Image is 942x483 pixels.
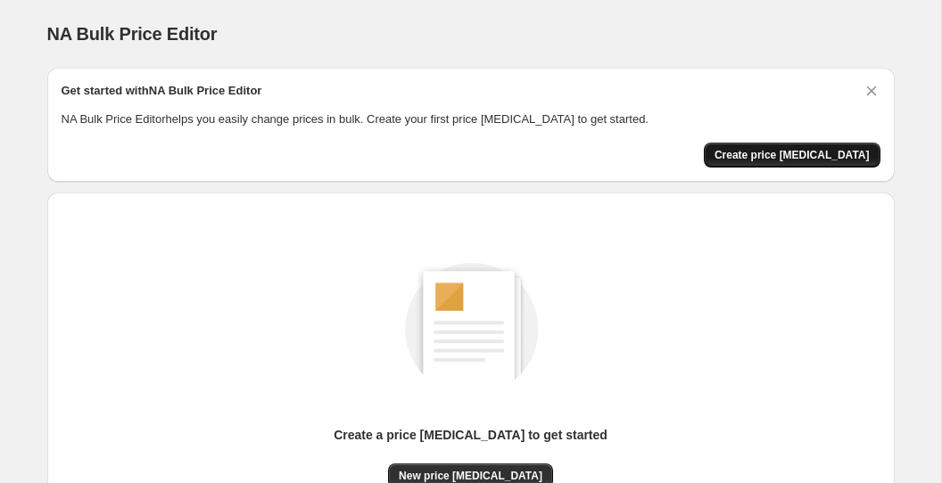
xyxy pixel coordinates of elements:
[47,24,218,44] span: NA Bulk Price Editor
[399,469,542,483] span: New price [MEDICAL_DATA]
[863,82,880,100] button: Dismiss card
[62,111,880,128] p: NA Bulk Price Editor helps you easily change prices in bulk. Create your first price [MEDICAL_DAT...
[334,426,607,444] p: Create a price [MEDICAL_DATA] to get started
[715,148,870,162] span: Create price [MEDICAL_DATA]
[704,143,880,168] button: Create price change job
[62,82,262,100] h2: Get started with NA Bulk Price Editor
